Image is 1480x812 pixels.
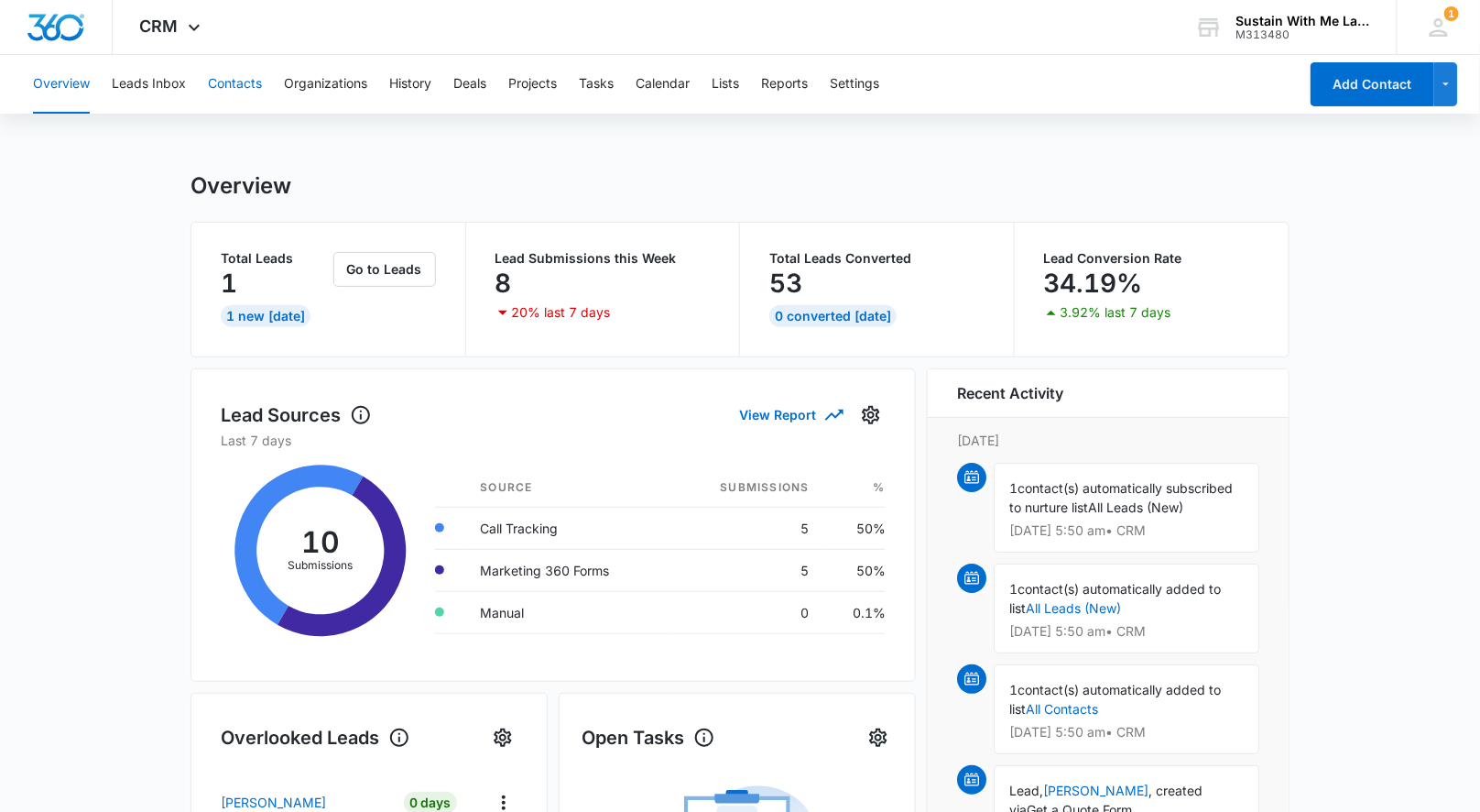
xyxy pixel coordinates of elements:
h1: Lead Sources [221,401,372,429]
h6: Recent Activity [957,382,1063,404]
th: Submissions [670,468,823,508]
div: 1 New [DATE] [221,305,310,327]
p: [DATE] 5:50 am • CRM [1009,726,1244,739]
button: Contacts [208,55,262,114]
td: 5 [670,549,823,591]
td: 0.1% [824,591,886,633]
button: Settings [864,723,893,752]
span: All Leads (New) [1088,499,1183,515]
a: [PERSON_NAME] [1043,783,1148,798]
a: All Contacts [1026,701,1098,717]
button: Reports [761,55,808,114]
p: 1 [221,269,237,298]
h1: Overview [190,172,291,200]
button: Deals [453,55,486,114]
span: contact(s) automatically subscribed to nurture list [1009,480,1233,515]
button: Tasks [579,55,614,114]
button: Calendar [636,55,690,114]
td: 50% [824,549,886,591]
span: CRM [140,16,179,36]
p: 8 [495,269,512,298]
a: All Leads (New) [1026,600,1121,616]
td: 50% [824,507,886,549]
td: Marketing 360 Forms [465,549,670,591]
div: 0 Converted [DATE] [769,305,897,327]
p: Total Leads [221,252,330,265]
th: Source [465,468,670,508]
button: Settings [856,401,886,430]
td: Manual [465,591,670,633]
div: notifications count [1444,6,1459,21]
p: Last 7 days [221,431,886,450]
td: 0 [670,591,823,633]
button: Settings [830,55,879,114]
div: account name [1236,14,1370,28]
p: Lead Submissions this Week [495,252,711,265]
h1: Overlooked Leads [221,724,410,752]
button: Lists [712,55,739,114]
p: [PERSON_NAME] [221,793,326,812]
button: View Report [739,399,842,431]
td: Call Tracking [465,507,670,549]
span: 1 [1009,581,1017,597]
button: Leads Inbox [112,55,186,114]
button: Projects [508,55,557,114]
button: History [389,55,431,114]
p: Lead Conversion Rate [1044,252,1260,265]
a: [PERSON_NAME] [221,793,388,812]
td: 5 [670,507,823,549]
p: [DATE] 5:50 am • CRM [1009,625,1244,638]
button: Go to Leads [333,252,436,287]
button: Settings [488,723,517,752]
span: 1 [1444,6,1459,21]
p: 20% last 7 days [512,306,611,319]
th: % [824,468,886,508]
p: [DATE] [957,431,1259,450]
p: [DATE] 5:50 am • CRM [1009,524,1244,537]
span: Lead, [1009,783,1043,798]
a: Go to Leads [333,261,436,277]
span: contact(s) automatically added to list [1009,581,1221,616]
button: Add Contact [1311,62,1434,106]
p: 53 [769,269,802,298]
p: 3.92% last 7 days [1061,306,1171,319]
p: 34.19% [1044,269,1143,298]
span: 1 [1009,682,1017,697]
div: account id [1236,28,1370,41]
button: Overview [33,55,90,114]
span: 1 [1009,480,1017,496]
p: Total Leads Converted [769,252,985,265]
h1: Open Tasks [582,724,715,752]
button: Organizations [284,55,367,114]
span: contact(s) automatically added to list [1009,682,1221,717]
